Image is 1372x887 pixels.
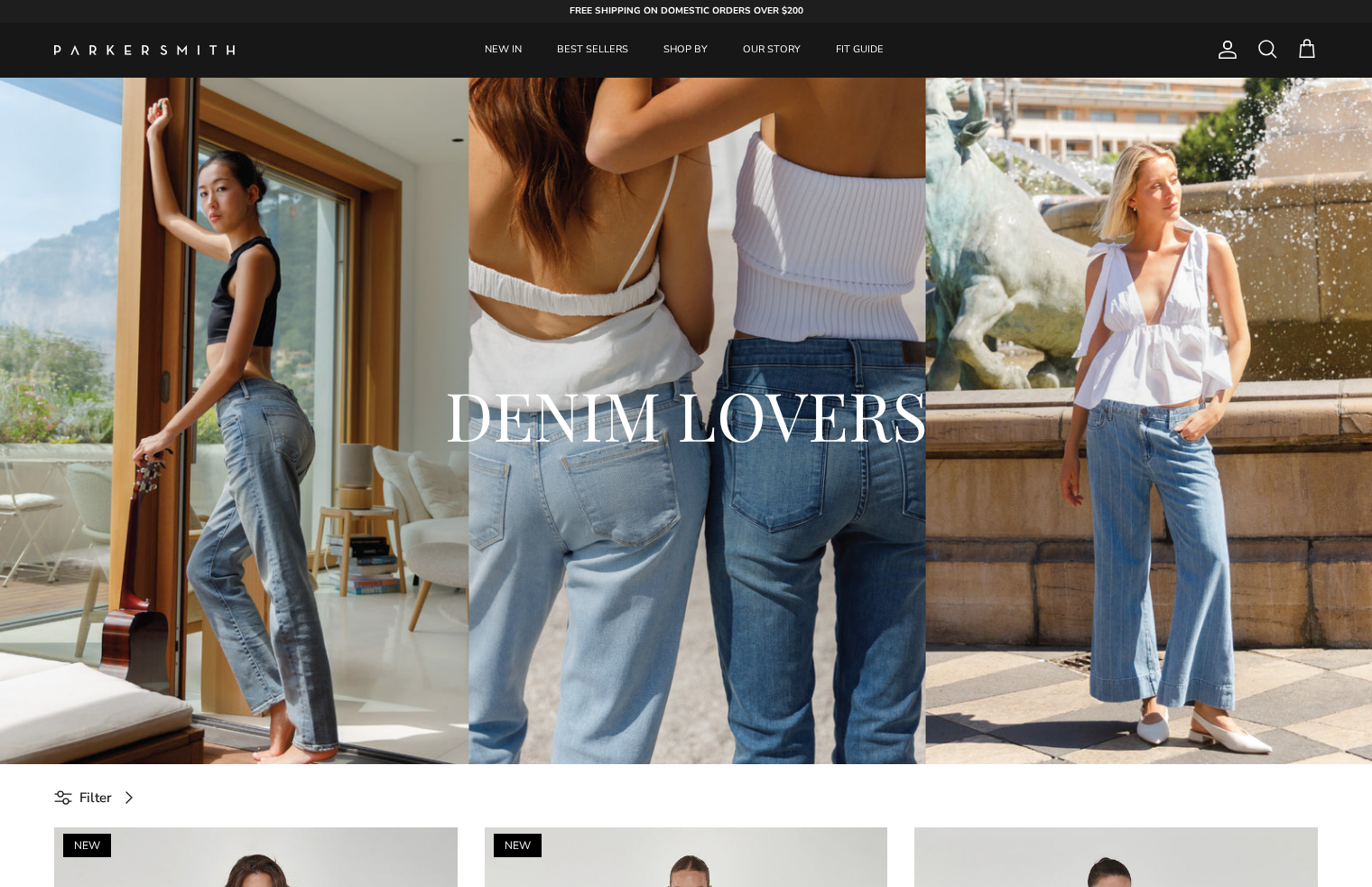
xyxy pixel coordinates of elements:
a: Filter [54,778,146,818]
a: OUR STORY [727,23,817,78]
a: Account [1210,39,1238,61]
img: Parker Smith [54,45,235,55]
span: Filter [79,787,112,808]
div: Primary [269,23,1099,78]
a: SHOP BY [647,23,724,78]
a: NEW IN [468,23,538,78]
a: BEST SELLERS [541,23,644,78]
h2: DENIM LOVERS [185,371,1187,458]
a: FIT GUIDE [820,23,900,78]
strong: FREE SHIPPING ON DOMESTIC ORDERS OVER $200 [570,5,803,17]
